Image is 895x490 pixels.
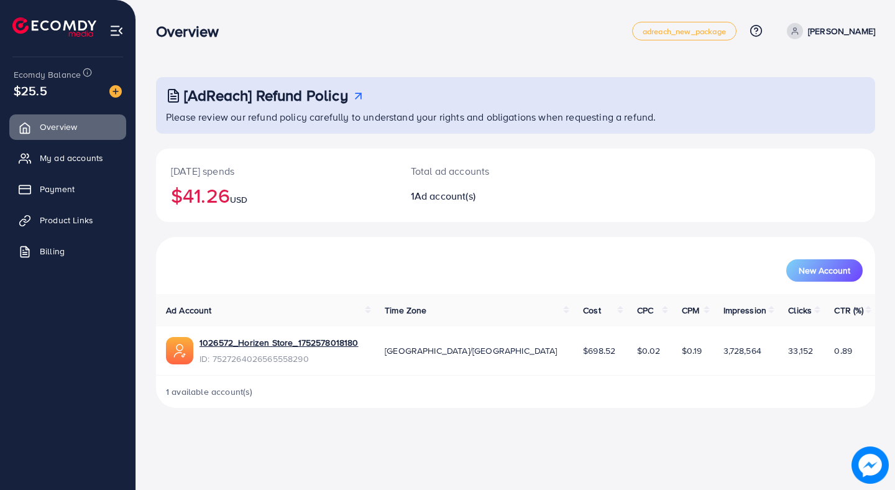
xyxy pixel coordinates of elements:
a: adreach_new_package [632,22,737,40]
span: ID: 7527264026565558290 [200,353,359,365]
span: 1 available account(s) [166,386,253,398]
span: 0.89 [834,344,852,357]
span: $0.19 [682,344,702,357]
img: menu [109,24,124,38]
span: $0.02 [637,344,661,357]
span: Time Zone [385,304,426,317]
span: CPC [637,304,653,317]
button: New Account [786,259,863,282]
span: My ad accounts [40,152,103,164]
a: Overview [9,114,126,139]
h3: [AdReach] Refund Policy [184,86,348,104]
span: USD [230,193,247,206]
span: CTR (%) [834,304,863,317]
span: Ad account(s) [415,189,475,203]
span: $698.52 [583,344,615,357]
span: [GEOGRAPHIC_DATA]/[GEOGRAPHIC_DATA] [385,344,558,357]
a: [PERSON_NAME] [782,23,875,39]
a: 1026572_Horizen Store_1752578018180 [200,336,359,349]
p: Please review our refund policy carefully to understand your rights and obligations when requesti... [166,109,868,124]
h2: 1 [411,190,561,202]
span: Overview [40,121,77,133]
span: 33,152 [788,344,813,357]
span: 3,728,564 [723,344,761,357]
img: image [851,446,889,484]
span: Ad Account [166,304,212,317]
p: [DATE] spends [171,164,381,178]
img: logo [12,17,96,37]
a: My ad accounts [9,146,126,170]
span: Product Links [40,214,93,226]
span: Clicks [788,304,812,317]
p: [PERSON_NAME] [808,24,875,39]
span: adreach_new_package [643,27,726,35]
span: $25.5 [14,81,47,99]
h3: Overview [156,22,229,40]
a: Payment [9,177,126,201]
a: Product Links [9,208,126,233]
span: Billing [40,245,65,257]
span: CPM [682,304,699,317]
h2: $41.26 [171,183,381,207]
a: Billing [9,239,126,264]
img: image [109,85,122,98]
span: Cost [583,304,601,317]
span: Ecomdy Balance [14,68,81,81]
span: Impression [723,304,767,317]
span: New Account [799,266,850,275]
p: Total ad accounts [411,164,561,178]
span: Payment [40,183,75,195]
img: ic-ads-acc.e4c84228.svg [166,337,193,364]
